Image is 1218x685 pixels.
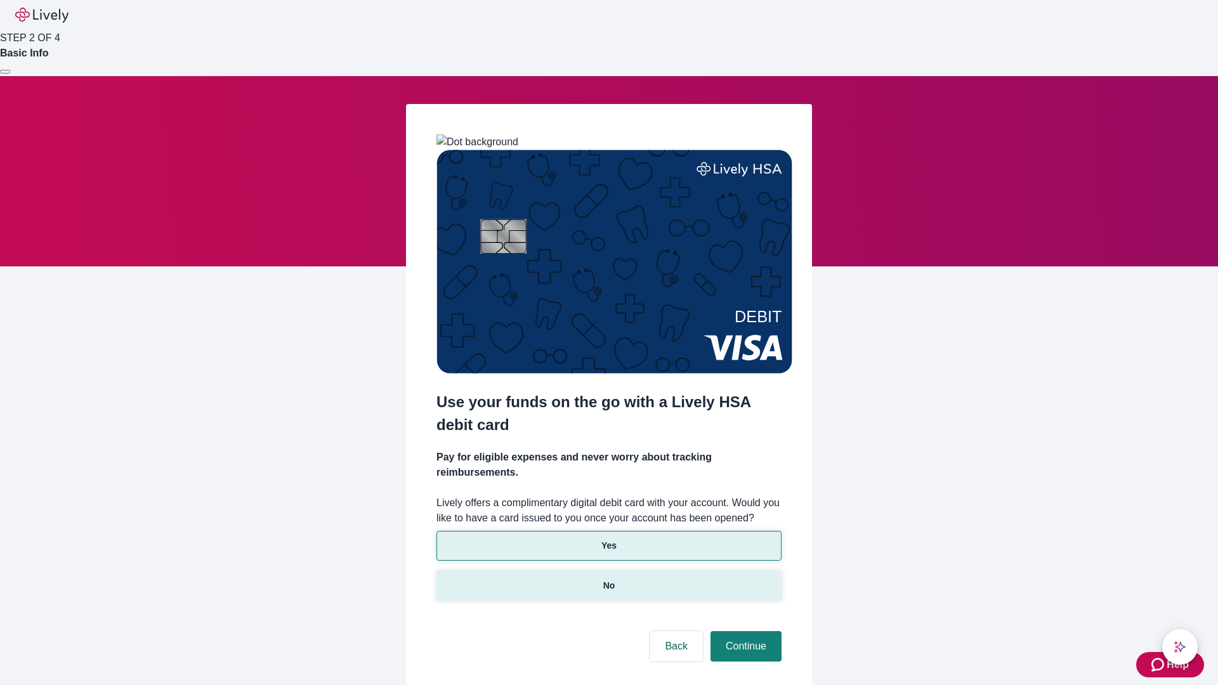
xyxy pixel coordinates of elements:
[1174,641,1186,653] svg: Lively AI Assistant
[436,495,782,526] label: Lively offers a complimentary digital debit card with your account. Would you like to have a card...
[436,134,518,150] img: Dot background
[15,8,69,23] img: Lively
[1162,629,1198,665] button: chat
[436,450,782,480] h4: Pay for eligible expenses and never worry about tracking reimbursements.
[436,391,782,436] h2: Use your funds on the go with a Lively HSA debit card
[601,539,617,552] p: Yes
[436,150,792,374] img: Debit card
[1167,657,1189,672] span: Help
[436,531,782,561] button: Yes
[710,631,782,662] button: Continue
[1151,657,1167,672] svg: Zendesk support icon
[436,571,782,601] button: No
[650,631,703,662] button: Back
[603,579,615,592] p: No
[1136,652,1204,677] button: Zendesk support iconHelp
